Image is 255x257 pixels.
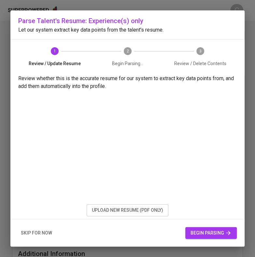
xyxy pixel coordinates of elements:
[21,60,89,67] span: Review / Update Resume
[18,227,55,239] button: skip for now
[53,49,56,53] text: 1
[199,49,202,53] text: 3
[92,206,163,214] span: upload new resume (pdf only)
[87,204,168,216] button: upload new resume (pdf only)
[18,75,237,90] p: Review whether this is the accurate resume for our system to extract key data points from, and ad...
[185,227,237,239] button: begin parsing
[21,229,52,237] span: skip for now
[191,229,232,237] span: begin parsing
[18,16,237,26] h6: Parse Talent's Resume: Experience(s) only
[18,93,237,223] iframe: f09eefbf7ac8136ba3ead50bdaf461ff.pdf
[18,26,237,34] p: Let our system extract key data points from the talent's resume.
[94,60,162,67] span: Begin Parsing...
[126,49,129,53] text: 2
[166,60,234,67] span: Review / Delete Contents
